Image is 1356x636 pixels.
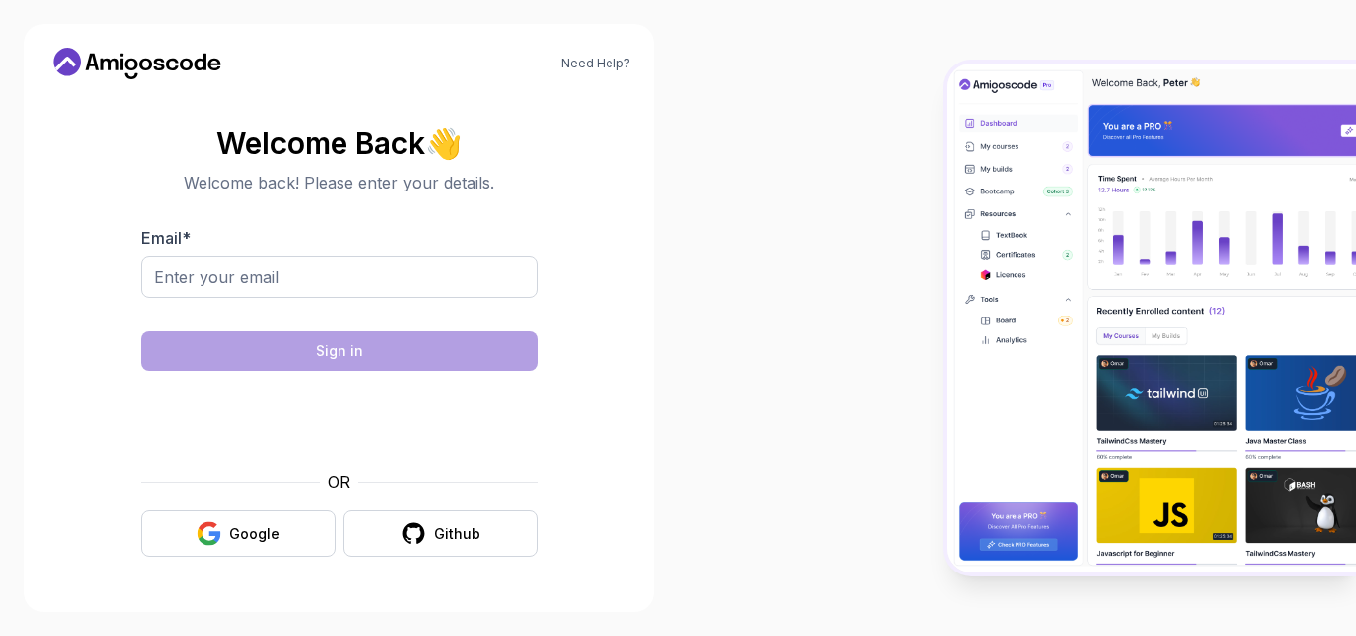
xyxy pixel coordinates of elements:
span: 👋 [425,127,462,159]
label: Email * [141,228,191,248]
iframe: Widget contenant une case à cocher pour le défi de sécurité hCaptcha [190,383,489,458]
img: Amigoscode Dashboard [947,64,1356,572]
p: OR [328,470,350,494]
button: Google [141,510,336,557]
a: Need Help? [561,56,630,71]
button: Sign in [141,331,538,371]
p: Welcome back! Please enter your details. [141,171,538,194]
div: Sign in [316,341,363,361]
h2: Welcome Back [141,127,538,159]
a: Home link [48,48,226,79]
div: Google [229,524,280,544]
input: Enter your email [141,256,538,298]
div: Github [434,524,480,544]
button: Github [343,510,538,557]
